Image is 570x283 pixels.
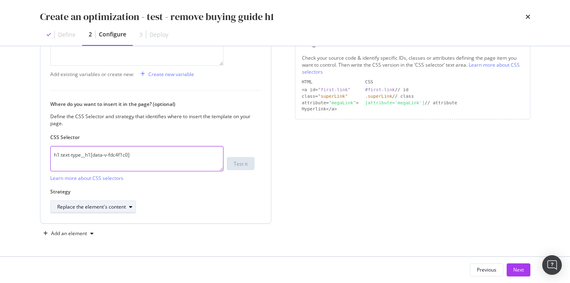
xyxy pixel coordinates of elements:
[50,200,136,213] button: Replace the element's content
[302,61,520,75] a: Learn more about CSS selectors
[302,79,359,85] div: HTML
[50,101,255,108] label: Where do you want to insert it in the page? (optional)
[302,87,359,93] div: <a id=
[50,71,134,78] div: Add existing variables or create new:
[318,87,350,92] div: "first-link"
[99,30,126,38] div: Configure
[89,30,92,38] div: 2
[50,113,255,127] div: Define the CSS Selector and strategy that identifies where to insert the template on your page.
[318,94,348,99] div: "superLink"
[470,263,503,276] button: Previous
[50,188,255,195] label: Strategy
[365,87,395,92] div: #first-link
[139,31,143,39] div: 3
[365,100,425,106] div: [attribute='megaLink']
[507,263,530,276] button: Next
[513,266,524,273] div: Next
[50,175,123,182] a: Learn more about CSS selectors
[542,255,562,275] div: Open Intercom Messenger
[525,10,530,24] div: times
[365,79,523,85] div: CSS
[50,134,255,141] label: CSS Selector
[302,54,523,75] div: Check your source code & identify specific IDs, classes or attributes defining the page item you ...
[365,87,523,93] div: // id
[227,157,255,170] button: Test it
[137,67,194,81] button: Create new variable
[234,160,248,167] div: Test it
[302,106,359,112] div: Hyperlink</a>
[302,93,359,100] div: class=
[302,100,359,106] div: attribute= >
[58,31,76,39] div: Define
[40,227,97,240] button: Add an element
[40,10,274,24] div: Create an optimization - test - remove buying guide h1
[51,231,87,236] div: Add an element
[57,204,126,209] div: Replace the element's content
[329,100,356,106] div: "megaLink"
[148,71,194,78] div: Create new variable
[477,266,496,273] div: Previous
[365,93,523,100] div: // class
[365,94,392,99] div: .superLink
[150,31,168,39] div: Deploy
[50,146,224,171] textarea: h1.text-type__h1[data-v-fdc4f1c0]
[365,100,523,106] div: // attribute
